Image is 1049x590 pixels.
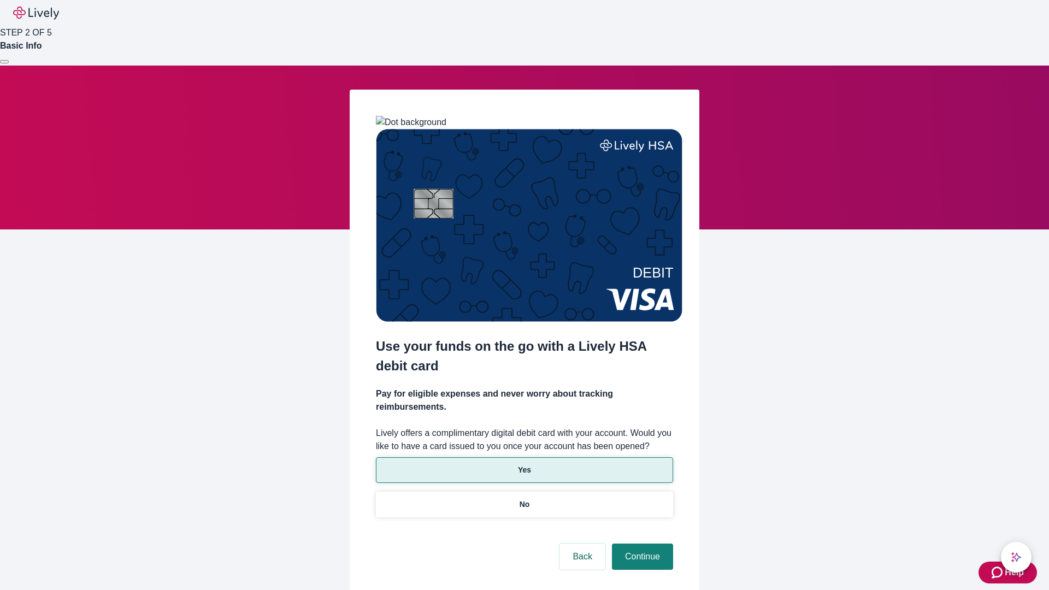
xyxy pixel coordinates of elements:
[376,427,673,453] label: Lively offers a complimentary digital debit card with your account. Would you like to have a card...
[1001,542,1032,573] button: chat
[376,337,673,376] h2: Use your funds on the go with a Lively HSA debit card
[1005,566,1024,579] span: Help
[376,492,673,517] button: No
[559,544,605,570] button: Back
[376,387,673,414] h4: Pay for eligible expenses and never worry about tracking reimbursements.
[1011,552,1022,563] svg: Lively AI Assistant
[518,464,531,476] p: Yes
[979,562,1037,583] button: Zendesk support iconHelp
[13,7,59,20] img: Lively
[612,544,673,570] button: Continue
[376,116,446,129] img: Dot background
[992,566,1005,579] svg: Zendesk support icon
[376,129,682,322] img: Debit card
[520,499,530,510] p: No
[376,457,673,483] button: Yes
